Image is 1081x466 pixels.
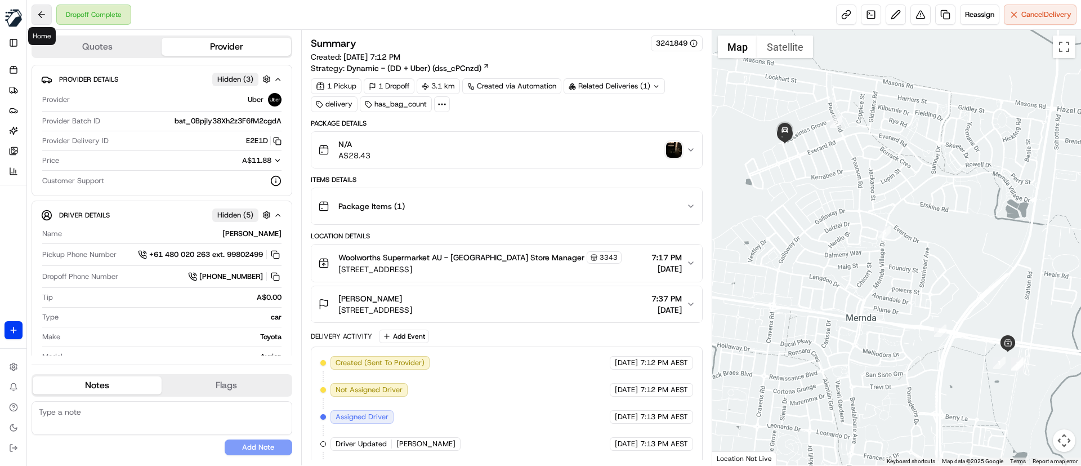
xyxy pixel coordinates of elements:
span: [DATE] [615,358,638,368]
button: Driver DetailsHidden (5) [41,206,283,224]
div: 3.1 km [417,78,460,94]
button: Toggle fullscreen view [1053,35,1075,58]
span: [DATE] [615,385,638,395]
span: Woolworths Supermarket AU - [GEOGRAPHIC_DATA] Store Manager [338,252,584,263]
span: [DATE] [615,439,638,449]
div: 5 [934,325,946,337]
span: Created: [311,51,400,63]
span: 7:37 PM [651,293,682,304]
span: Customer Support [42,176,104,186]
span: [DATE] [651,304,682,316]
h3: Summary [311,38,356,48]
a: Dynamic - (DD + Uber) (dss_cPCnzd) [347,63,490,74]
button: Keyboard shortcuts [887,458,935,465]
img: Google [715,451,752,465]
span: [PERSON_NAME] [396,439,455,449]
button: [PERSON_NAME][STREET_ADDRESS]7:37 PM[DATE] [311,286,702,322]
button: Reassign [960,5,999,25]
span: [STREET_ADDRESS] [338,264,622,275]
button: Quotes [33,38,162,56]
a: [PHONE_NUMBER] [188,270,282,283]
a: Created via Automation [462,78,561,94]
div: A$0.00 [57,292,282,303]
div: Home [28,27,56,45]
button: photo_proof_of_delivery image [666,142,682,158]
div: Package Details [311,119,703,128]
span: 7:13 PM AEST [640,439,688,449]
span: Reassign [965,10,994,20]
div: Location Not Live [712,451,777,465]
div: delivery [311,96,358,112]
span: Dropoff Phone Number [42,272,118,282]
button: Hidden (5) [212,208,274,222]
button: CancelDelivery [1004,5,1076,25]
div: Related Deliveries (1) [564,78,665,94]
span: Name [42,229,62,239]
button: Provider [162,38,291,56]
span: [STREET_ADDRESS] [338,304,412,316]
span: [DATE] 7:12 PM [343,52,400,62]
div: Toyota [65,332,282,342]
span: Created (Sent To Provider) [336,358,425,368]
span: Pickup Phone Number [42,250,117,260]
span: Not Assigned Driver [336,385,403,395]
button: Show street map [718,35,757,58]
span: Dynamic - (DD + Uber) (dss_cPCnzd) [347,63,481,74]
span: Driver Updated [336,439,387,449]
div: has_bag_count [360,96,432,112]
div: 2 [1011,357,1024,370]
span: Provider Batch ID [42,116,100,126]
button: 3241849 [656,38,698,48]
span: Type [42,312,59,322]
span: Package Items ( 1 ) [338,201,405,212]
div: 4 [1011,358,1024,371]
span: 3343 [600,253,618,262]
button: Add Event [379,330,429,343]
div: 7 [830,116,842,128]
span: Tip [42,292,53,303]
a: Terms (opens in new tab) [1010,458,1026,464]
span: +61 480 020 263 ext. 99802499 [149,250,263,260]
span: 7:17 PM [651,252,682,263]
span: Assigned Driver [336,412,388,422]
span: Make [42,332,60,342]
button: Map camera controls [1053,429,1075,452]
button: Provider DetailsHidden (3) [41,70,283,88]
span: Hidden ( 5 ) [217,210,253,220]
button: A$11.88 [182,156,282,166]
span: Uber [248,95,263,105]
button: Flags [162,376,291,394]
div: Delivery Activity [311,332,372,341]
span: Model [42,352,62,362]
button: E2E1D [246,136,282,146]
div: 3 [1011,358,1024,370]
div: [PERSON_NAME] [66,229,282,239]
span: Provider Details [59,75,118,84]
span: Provider Delivery ID [42,136,109,146]
span: Provider [42,95,70,105]
button: Package Items (1) [311,188,702,224]
span: A$28.43 [338,150,370,161]
img: uber-new-logo.jpeg [268,93,282,106]
button: MILKRUN [5,5,23,32]
a: Report a map error [1033,458,1078,464]
img: MILKRUN [5,9,23,27]
span: 7:12 PM AEST [640,385,688,395]
span: Driver Details [59,211,110,220]
div: 1 Dropoff [364,78,414,94]
button: Notes [33,376,162,394]
a: +61 480 020 263 ext. 99802499 [138,248,282,261]
span: 7:12 PM AEST [640,358,688,368]
span: A$11.88 [242,156,271,165]
span: Map data ©2025 Google [942,458,1003,464]
span: [DATE] [615,412,638,422]
div: Aurion [67,352,282,362]
div: 1 Pickup [311,78,361,94]
span: Cancel Delivery [1021,10,1071,20]
button: Show satellite imagery [757,35,813,58]
button: Woolworths Supermarket AU - [GEOGRAPHIC_DATA] Store Manager3343[STREET_ADDRESS]7:17 PM[DATE] [311,245,702,282]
